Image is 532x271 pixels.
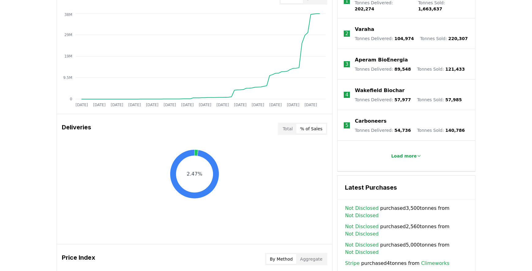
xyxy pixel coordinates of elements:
p: 2 [345,30,348,37]
tspan: [DATE] [93,103,106,107]
span: purchased 4 tonnes from [345,260,449,267]
span: purchased 5,000 tonnes from [345,241,468,256]
text: 2.47% [187,171,202,177]
p: Tonnes Delivered : [355,66,411,72]
a: Aperam BioEnergia [355,56,408,64]
a: Carboneers [355,117,386,125]
tspan: 9.5M [63,76,72,80]
tspan: [DATE] [146,103,159,107]
tspan: [DATE] [111,103,123,107]
tspan: [DATE] [269,103,282,107]
tspan: 0 [70,97,72,101]
tspan: [DATE] [199,103,212,107]
span: purchased 3,500 tonnes from [345,205,468,219]
span: 54,736 [394,128,411,133]
span: 104,974 [394,36,414,41]
a: Not Disclosed [345,249,379,256]
button: Aggregate [296,254,326,264]
p: 3 [345,61,348,68]
p: Tonnes Sold : [417,127,465,133]
p: Tonnes Sold : [417,97,462,103]
p: Tonnes Sold : [417,66,465,72]
span: 1,663,637 [418,6,442,11]
a: Climeworks [421,260,450,267]
button: Total [279,124,297,134]
tspan: [DATE] [252,103,264,107]
tspan: [DATE] [216,103,229,107]
a: Wakefield Biochar [355,87,404,94]
button: % of Sales [296,124,326,134]
span: 140,786 [445,128,465,133]
tspan: 29M [64,33,72,37]
span: purchased 2,560 tonnes from [345,223,468,238]
button: Load more [386,150,427,162]
p: 4 [345,91,348,98]
span: 202,274 [355,6,374,11]
tspan: 38M [64,13,72,17]
p: Tonnes Sold : [420,35,468,42]
p: Load more [391,153,417,159]
tspan: [DATE] [128,103,141,107]
tspan: [DATE] [76,103,88,107]
span: 89,548 [394,67,411,72]
span: 57,977 [394,97,411,102]
span: 121,433 [445,67,465,72]
tspan: [DATE] [287,103,299,107]
tspan: [DATE] [305,103,317,107]
h3: Deliveries [62,123,91,135]
p: Tonnes Delivered : [355,127,411,133]
button: By Method [266,254,297,264]
a: Varaha [355,26,374,33]
a: Not Disclosed [345,230,379,238]
p: 5 [345,122,348,129]
a: Not Disclosed [345,223,379,230]
p: Tonnes Delivered : [355,97,411,103]
tspan: [DATE] [163,103,176,107]
h3: Price Index [62,253,95,265]
tspan: 19M [64,54,72,58]
a: Stripe [345,260,359,267]
h3: Latest Purchases [345,183,468,192]
a: Not Disclosed [345,212,379,219]
a: Not Disclosed [345,205,379,212]
span: 220,307 [448,36,468,41]
tspan: [DATE] [234,103,247,107]
p: Tonnes Delivered : [355,35,414,42]
span: 57,985 [445,97,462,102]
tspan: [DATE] [181,103,194,107]
a: Not Disclosed [345,241,379,249]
